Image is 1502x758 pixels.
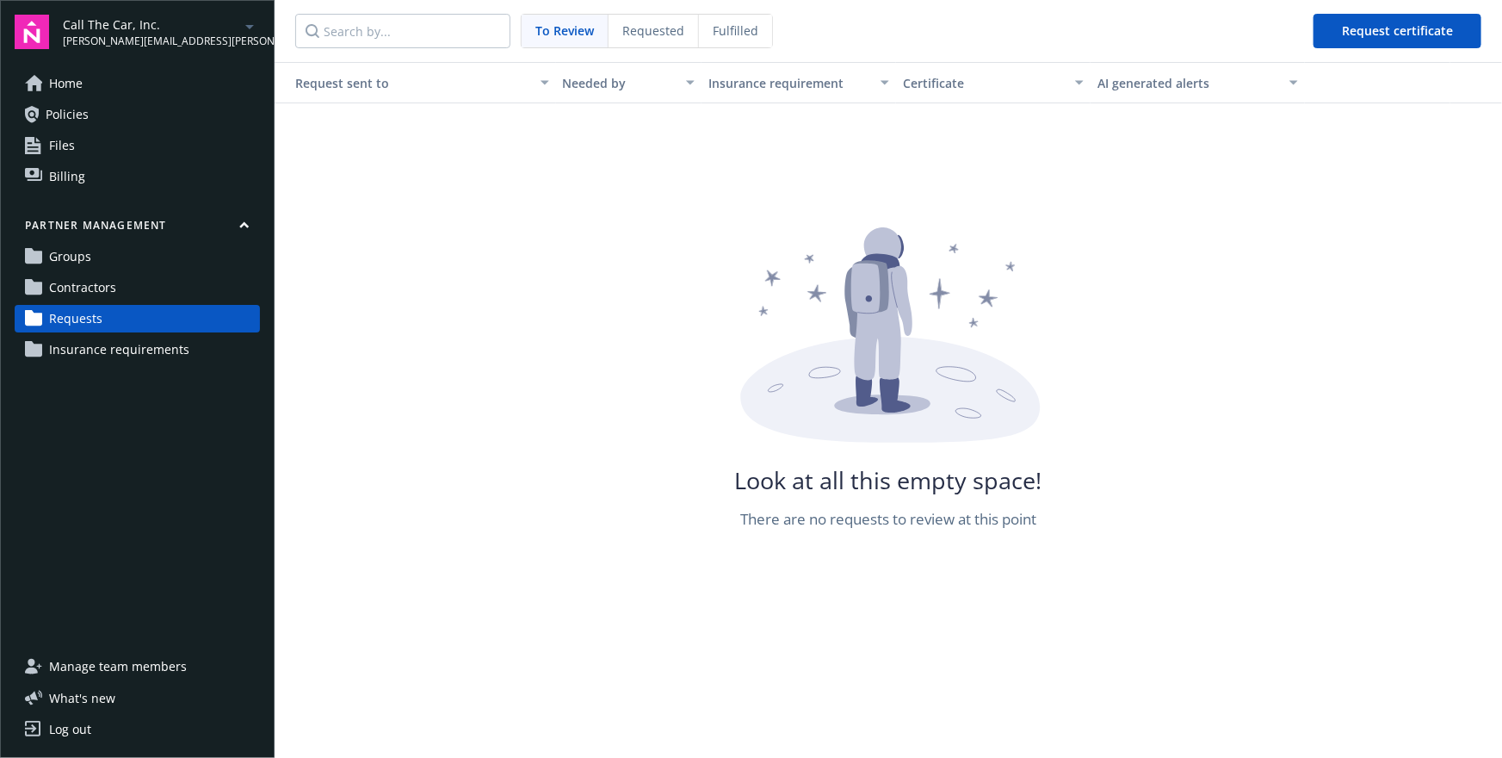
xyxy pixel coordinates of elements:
button: Call The Car, Inc.[PERSON_NAME][EMAIL_ADDRESS][PERSON_NAME][DOMAIN_NAME]arrowDropDown [63,15,260,49]
span: Manage team members [49,653,187,680]
input: Search by... [295,14,510,48]
span: What ' s new [49,689,115,707]
a: Contractors [15,274,260,301]
span: Policies [46,101,89,128]
button: What's new [15,689,143,707]
button: Insurance requirement [702,62,896,103]
button: Certificate [896,62,1091,103]
span: Groups [49,243,91,270]
a: Groups [15,243,260,270]
a: Manage team members [15,653,260,680]
div: There are no requests to review at this point [740,509,1036,530]
div: Log out [49,716,91,743]
button: Needed by [556,62,702,103]
a: Requests [15,305,260,332]
span: Requests [49,305,102,332]
span: Insurance requirements [49,336,189,363]
a: Files [15,132,260,159]
button: AI generated alerts [1091,62,1305,103]
span: [PERSON_NAME][EMAIL_ADDRESS][PERSON_NAME][DOMAIN_NAME] [63,34,239,49]
div: Look at all this empty space! [735,470,1042,491]
span: Fulfilled [713,22,758,40]
span: Request certificate [1342,22,1453,39]
a: Policies [15,101,260,128]
img: navigator-logo.svg [15,15,49,49]
span: Home [49,70,83,97]
span: Call The Car, Inc. [63,16,239,34]
span: Files [49,132,75,159]
div: Insurance requirement [708,74,870,92]
span: Requested [622,22,684,40]
button: Request certificate [1313,14,1481,48]
a: Billing [15,163,260,190]
div: AI generated alerts [1097,74,1279,92]
div: Needed by [563,74,676,92]
span: To Review [535,22,594,40]
button: Partner management [15,218,260,239]
div: Request sent to [281,74,530,92]
a: arrowDropDown [239,16,260,36]
span: Billing [49,163,85,190]
a: Insurance requirements [15,336,260,363]
span: Contractors [49,274,116,301]
a: Home [15,70,260,97]
div: Certificate [903,74,1065,92]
